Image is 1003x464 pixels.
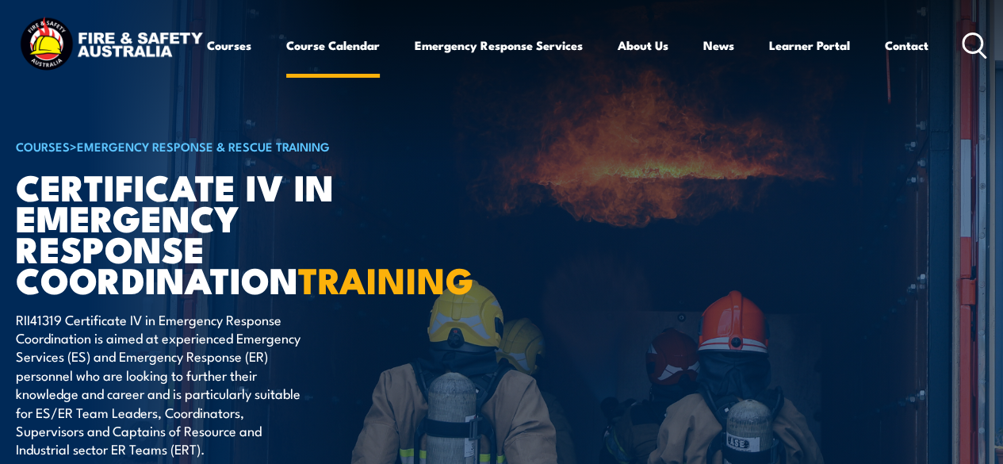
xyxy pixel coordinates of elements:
a: Emergency Response Services [415,26,583,64]
h1: Certificate IV in Emergency Response Coordination [16,171,408,295]
p: RII41319 Certificate IV in Emergency Response Coordination is aimed at experienced Emergency Serv... [16,310,305,458]
a: About Us [618,26,668,64]
h6: > [16,136,408,155]
a: COURSES [16,137,70,155]
a: Learner Portal [769,26,850,64]
a: Contact [885,26,928,64]
a: Courses [207,26,251,64]
a: Course Calendar [286,26,380,64]
a: News [703,26,734,64]
a: Emergency Response & Rescue Training [77,137,330,155]
strong: TRAINING [298,251,474,306]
